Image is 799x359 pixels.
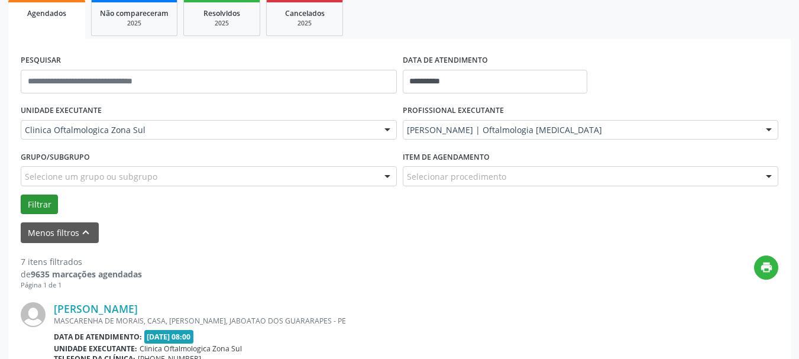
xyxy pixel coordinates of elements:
div: 2025 [192,19,251,28]
span: Selecione um grupo ou subgrupo [25,170,157,183]
button: Menos filtroskeyboard_arrow_up [21,222,99,243]
i: print [760,261,773,274]
button: print [754,255,778,280]
label: PROFISSIONAL EXECUTANTE [403,102,504,120]
a: [PERSON_NAME] [54,302,138,315]
span: Agendados [27,8,66,18]
label: Grupo/Subgrupo [21,148,90,166]
span: [DATE] 08:00 [144,330,194,344]
b: Data de atendimento: [54,332,142,342]
span: Cancelados [285,8,325,18]
span: Selecionar procedimento [407,170,506,183]
b: Unidade executante: [54,344,137,354]
span: Clinica Oftalmologica Zona Sul [140,344,242,354]
i: keyboard_arrow_up [79,226,92,239]
span: Resolvidos [203,8,240,18]
div: 2025 [275,19,334,28]
label: Item de agendamento [403,148,490,166]
label: DATA DE ATENDIMENTO [403,51,488,70]
label: UNIDADE EXECUTANTE [21,102,102,120]
label: PESQUISAR [21,51,61,70]
button: Filtrar [21,195,58,215]
div: de [21,268,142,280]
strong: 9635 marcações agendadas [31,269,142,280]
span: [PERSON_NAME] | Oftalmologia [MEDICAL_DATA] [407,124,755,136]
span: Clinica Oftalmologica Zona Sul [25,124,373,136]
img: img [21,302,46,327]
span: Não compareceram [100,8,169,18]
div: 2025 [100,19,169,28]
div: MASCARENHA DE MORAIS, CASA, [PERSON_NAME], JABOATAO DOS GUARARAPES - PE [54,316,601,326]
div: 7 itens filtrados [21,255,142,268]
div: Página 1 de 1 [21,280,142,290]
